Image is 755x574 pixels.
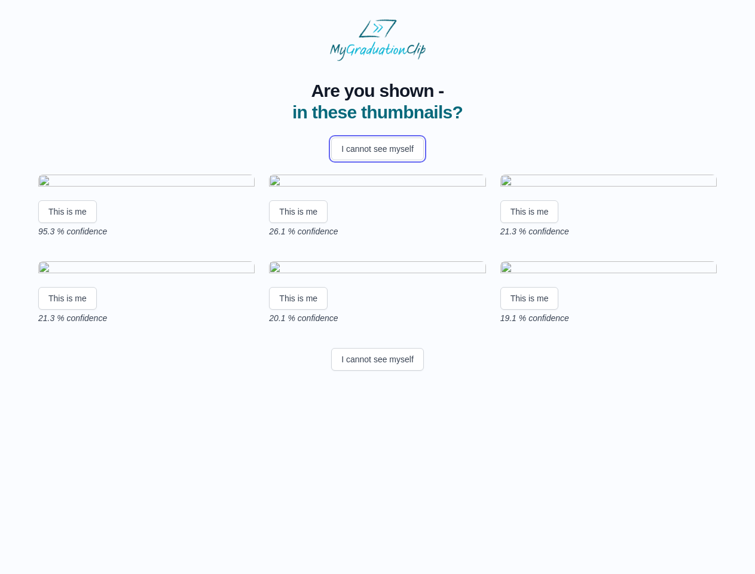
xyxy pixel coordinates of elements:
span: Are you shown - [292,80,463,102]
p: 95.3 % confidence [38,225,255,237]
p: 19.1 % confidence [500,312,717,324]
button: This is me [500,287,559,310]
p: 20.1 % confidence [269,312,485,324]
img: a8e1ec29825614c002fb4a463c8e95673cc9f808.gif [500,261,717,277]
p: 21.3 % confidence [38,312,255,324]
img: 1159dcbfb222c280f283781c3b5041ef9f56fda7.gif [38,261,255,277]
button: This is me [38,287,97,310]
button: This is me [269,200,328,223]
button: I cannot see myself [331,348,424,371]
img: b25364a5655668a272d5985291c2fe75dcbded02.gif [500,175,717,191]
p: 26.1 % confidence [269,225,485,237]
button: I cannot see myself [331,138,424,160]
button: This is me [500,200,559,223]
img: MyGraduationClip [330,19,426,61]
img: f9abab6e86bdd5c7f418a7f7f9d0cd5dbe4fae3c.gif [269,261,485,277]
img: 152e98df51924d40a92b903f4a4771b8dd5849d5.gif [269,175,485,191]
p: 21.3 % confidence [500,225,717,237]
img: 7f47cc131d36c2184b67d958e77940277d780d93.gif [38,175,255,191]
button: This is me [269,287,328,310]
button: This is me [38,200,97,223]
span: in these thumbnails? [292,102,463,122]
